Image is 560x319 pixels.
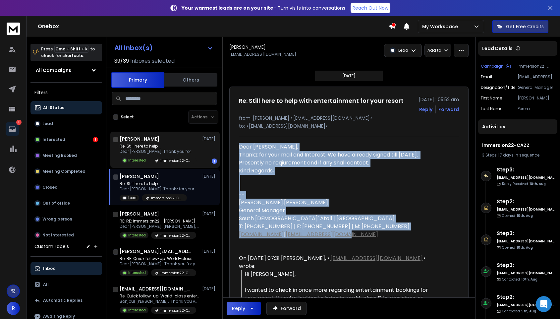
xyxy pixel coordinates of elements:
p: My Workspace [422,23,461,30]
h1: [PERSON_NAME] [120,211,159,217]
button: R [7,302,20,315]
p: [DATE] [342,73,356,79]
a: [EMAIL_ADDRESS][DOMAIN_NAME] [330,254,423,262]
p: Re: RE: Quick follow-up: World-class [120,256,199,261]
h1: [PERSON_NAME] [120,173,159,180]
p: Opened [502,245,533,250]
p: 1 [16,120,22,125]
p: [DATE] [202,286,217,291]
button: Primary [111,72,164,88]
div: 1 [93,137,98,142]
button: Reply [227,302,261,315]
img: logo [7,23,20,35]
h1: [PERSON_NAME] [229,44,266,50]
h1: [EMAIL_ADDRESS][DOMAIN_NAME] [120,286,193,292]
p: Press to check for shortcuts. [41,46,95,59]
span: 39 / 39 [114,57,129,65]
p: General Manager [518,85,555,90]
p: Re: Quick follow-up: World-class entertainment [120,293,199,299]
a: [EMAIL_ADDRESS][DOMAIN_NAME] [286,230,378,238]
div: Dear [PERSON_NAME], [239,143,432,151]
div: Open Intercom Messenger [536,296,552,312]
span: 10th, Aug [530,181,546,186]
p: Meeting Booked [42,153,77,158]
button: Interested1 [30,133,102,146]
p: Lead [398,48,408,53]
p: Interested [128,308,146,313]
button: Campaign [481,64,511,69]
button: All [30,278,102,291]
h6: Step 2 : [497,198,555,206]
div: Kind Regards, [239,167,432,175]
button: Wrong person [30,213,102,226]
p: Dear [PERSON_NAME], [PERSON_NAME], Thank you [120,224,199,229]
p: First Name [481,96,502,101]
h3: Custom Labels [34,243,69,250]
p: immersion22-CAZZ [160,271,192,276]
h6: Step 2 : [497,293,555,301]
button: Inbox [30,262,102,275]
p: Awaiting Reply [43,314,75,319]
span: 10th, Aug [517,245,533,250]
div: On [DATE] 07:31 [PERSON_NAME], < > wrote: [239,254,432,270]
p: Reach Out Now [353,5,388,11]
a: [DOMAIN_NAME] [239,230,284,238]
p: Opened [502,213,533,218]
div: Reply [232,305,245,312]
h6: Step 3 : [497,229,555,237]
button: All Campaigns [30,64,102,77]
button: Meeting Completed [30,165,102,178]
p: [EMAIL_ADDRESS][DOMAIN_NAME] [518,74,555,80]
p: [DATE] [202,249,217,254]
div: Thankz for your mail and Interest. We have already signed till [DATE]. Presently no reqiurement a... [239,151,432,167]
p: Interested [128,233,146,238]
h6: [EMAIL_ADDRESS][DOMAIN_NAME] [497,271,555,276]
button: Out of office [30,197,102,210]
strong: Your warmest leads are on your site [182,5,273,11]
p: [PERSON_NAME] [518,96,555,101]
p: Bonjour [PERSON_NAME], Thank you very much [120,299,199,304]
h6: [EMAIL_ADDRESS][DOMAIN_NAME] [497,207,555,212]
span: 5th, Aug [521,309,536,314]
h1: [PERSON_NAME][EMAIL_ADDRESS][DOMAIN_NAME] [120,248,193,255]
h3: Filters [30,88,102,97]
p: Designation/Title [481,85,515,90]
button: Closed [30,181,102,194]
p: from: [PERSON_NAME] <[EMAIL_ADDRESS][DOMAIN_NAME]> [239,115,459,121]
h1: All Campaigns [36,67,71,74]
p: to: <[EMAIL_ADDRESS][DOMAIN_NAME]> [239,123,459,129]
p: Reply Received [502,181,546,186]
p: Lead [42,121,53,126]
div: Forward [438,106,459,113]
p: All [43,282,49,287]
p: Get Free Credits [506,23,544,30]
p: [EMAIL_ADDRESS][DOMAIN_NAME] [229,52,296,57]
span: 7 days in sequence [500,152,539,158]
p: Email [481,74,492,80]
p: Perera [518,106,555,111]
h6: [EMAIL_ADDRESS][DOMAIN_NAME] [497,302,555,307]
button: Not Interested [30,228,102,242]
p: immersion22-CAZZ [160,233,192,238]
button: Reply [419,106,432,113]
h6: Step 3 : [497,261,555,269]
label: Select [121,114,134,120]
p: [DATE] [202,211,217,217]
h6: [EMAIL_ADDRESS][DOMAIN_NAME] [497,175,555,180]
span: 10th, Aug [517,213,533,218]
h6: Step 3 : [497,166,555,174]
p: Dear [PERSON_NAME], Thank you for your [120,261,199,267]
button: All Status [30,101,102,114]
span: 10th, Aug [521,277,537,282]
p: Inbox [43,266,55,271]
p: immersion22-CAZZ [160,308,192,313]
div: Activities [478,119,557,134]
p: – Turn visits into conversations [182,5,345,11]
p: Dear [PERSON_NAME], Thank you for [120,149,196,154]
p: Contacted [502,277,537,282]
p: Add to [427,48,441,53]
h1: immersion22-CAZZ [482,142,553,149]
